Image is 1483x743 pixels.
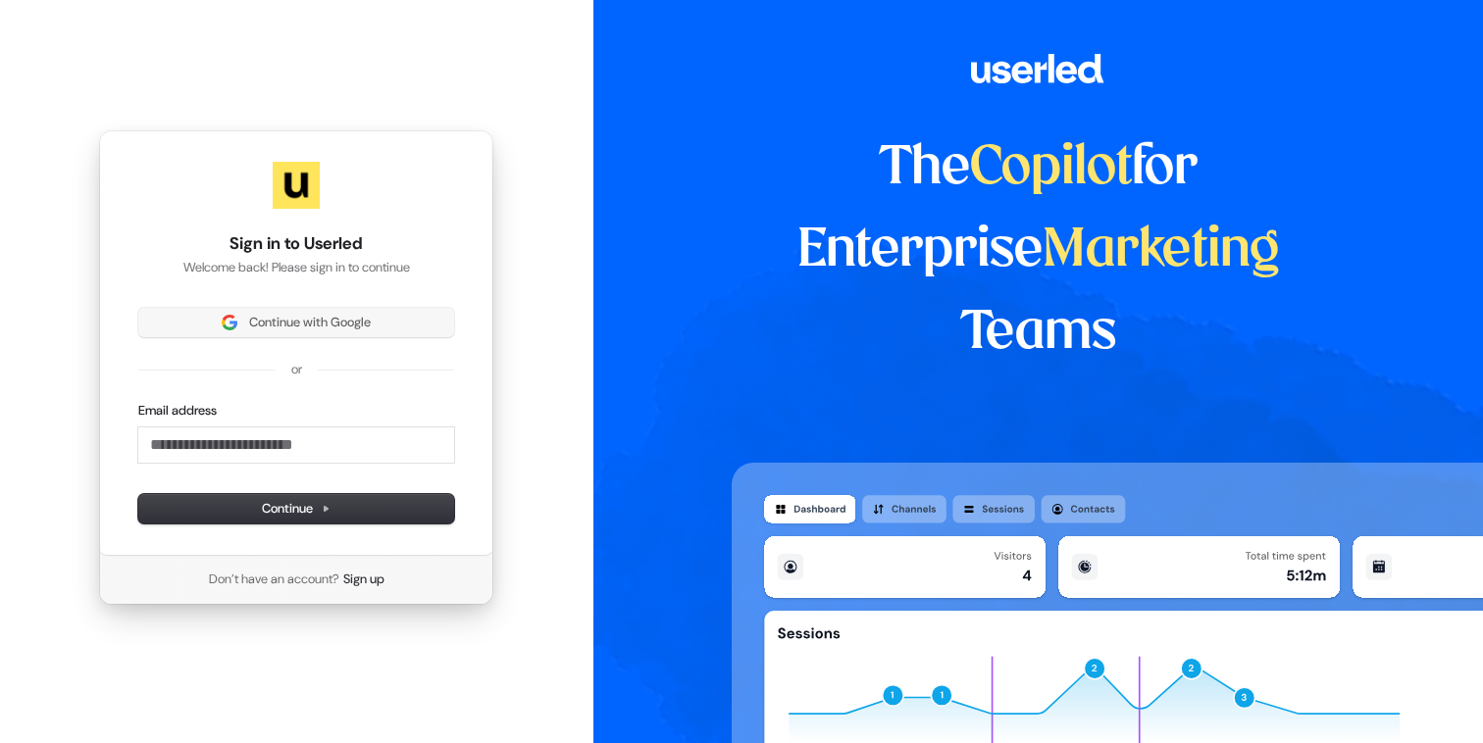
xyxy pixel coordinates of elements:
h1: Sign in to Userled [138,232,454,256]
span: Marketing [1043,225,1280,276]
span: Copilot [970,143,1132,194]
span: Continue with Google [249,314,371,331]
p: Welcome back! Please sign in to continue [138,259,454,276]
img: Sign in with Google [222,315,237,330]
label: Email address [138,402,217,420]
span: Continue [262,500,331,518]
button: Continue [138,494,454,523]
img: Userled [273,162,320,209]
span: Don’t have an account? [209,570,339,588]
h1: The for Enterprise Teams [732,127,1345,374]
p: or [291,361,302,378]
a: Sign up [343,570,384,588]
button: Sign in with GoogleContinue with Google [138,308,454,337]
